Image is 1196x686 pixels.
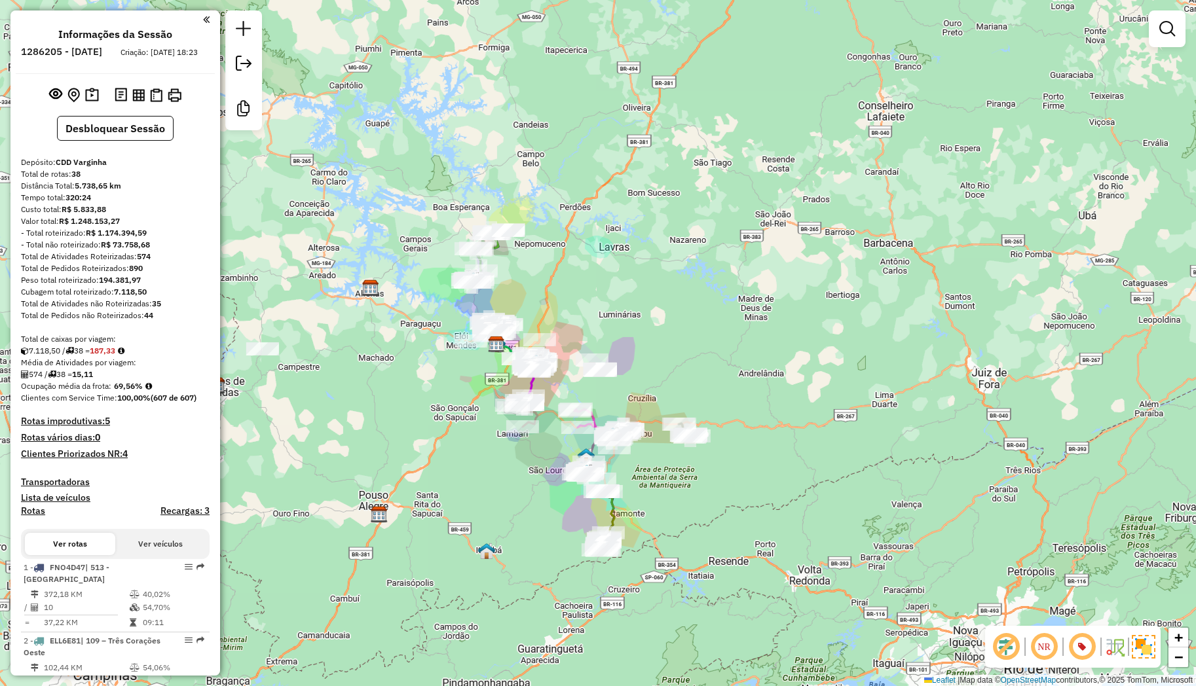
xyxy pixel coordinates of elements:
h6: 1286205 - [DATE] [21,46,102,58]
div: 574 / 38 = [21,369,210,380]
div: Depósito: [21,156,210,168]
div: Atividade não roteirizada - 54.784.440 LUCIANA DOS SANTOS HAYAS [584,364,616,377]
a: Exportar sessão [231,50,257,80]
button: Ver veículos [115,533,206,555]
img: Soledade de Minas [578,448,595,465]
a: OpenStreetMap [1001,676,1056,685]
span: Ocultar NR [1028,631,1060,662]
strong: R$ 1.174.394,59 [86,228,147,238]
span: Ocupação média da frota: [21,381,111,391]
button: Desbloquear Sessão [57,116,174,141]
td: 09:11 [142,616,204,629]
div: Atividade não roteirizada - 54.784.440 LUCIANA DOS SANTOS HAYAS [584,364,617,377]
strong: 574 [137,251,151,261]
strong: 4 [122,448,128,460]
h4: Rotas improdutivas: [21,416,210,427]
i: Cubagem total roteirizado [21,347,29,355]
strong: 44 [144,310,153,320]
button: Logs desbloquear sessão [112,85,130,105]
div: Atividade não roteirizada - CAUA EDSON [576,353,608,367]
div: Total de Pedidos Roteirizados: [21,262,210,274]
td: 372,18 KM [43,588,129,601]
h4: Clientes Priorizados NR: [21,448,210,460]
strong: (607 de 607) [151,393,196,403]
a: Clique aqui para minimizar o painel [203,12,210,27]
div: Atividade não roteirizada - JUCILIANO BERTE [455,334,487,348]
span: Exibir deslocamento [990,631,1022,662]
em: Rota exportada [196,563,204,571]
div: Distância Total: [21,180,210,192]
div: Atividade não roteirizada - MERCEARIA RAFAEL [476,325,509,338]
em: Média calculada utilizando a maior ocupação (%Peso ou %Cubagem) de cada rota da sessão. Rotas cro... [145,382,152,390]
em: Opções [185,563,193,571]
span: − [1174,649,1183,665]
td: 102,44 KM [43,661,129,674]
button: Visualizar Romaneio [147,86,165,105]
img: CDD Varginha [488,336,505,353]
span: ELL6E81 [50,636,81,645]
h4: Rotas vários dias: [21,432,210,443]
div: Tempo total: [21,192,210,204]
strong: R$ 5.833,88 [62,204,106,214]
div: - Total não roteirizado: [21,239,210,251]
div: Atividade não roteirizada - 59.951.686 CECILIA PEREIRA DE CARVALHO [584,363,617,376]
button: Imprimir Rotas [165,86,184,105]
strong: 890 [129,263,143,273]
a: Zoom out [1168,647,1188,667]
strong: R$ 1.248.153,27 [59,216,120,226]
strong: 100,00% [117,393,151,403]
i: Distância Total [31,664,39,672]
em: Rota exportada [196,636,204,644]
img: CDD Pouso Alegre [371,506,388,523]
img: Pa Itajubá [478,543,495,560]
a: Rotas [21,505,45,516]
div: Custo total: [21,204,210,215]
div: Atividade não roteirizada - ARMAZEM DA CERVEJA [493,223,525,236]
div: Atividade não roteirizada - MARCELO DUBIEL DE SO [517,349,550,362]
div: Total de Pedidos não Roteirizados: [21,310,210,321]
h4: Transportadoras [21,477,210,488]
a: Zoom in [1168,628,1188,647]
a: Exibir filtros [1154,16,1180,42]
div: Cubagem total roteirizado: [21,286,210,298]
div: Peso total roteirizado: [21,274,210,286]
button: Ver rotas [25,533,115,555]
h4: Lista de veículos [21,492,210,503]
img: Tres Pontas [465,272,482,289]
button: Painel de Sugestão [83,85,102,105]
button: Centralizar mapa no depósito ou ponto de apoio [65,85,83,105]
button: Visualizar relatório de Roteirização [130,86,147,103]
em: Opções [185,636,193,644]
div: Atividade não roteirizada - JOAO PAULO APARECIDO [492,224,525,237]
i: Distância Total [31,590,39,598]
i: % de utilização do peso [130,664,140,672]
strong: 15,11 [72,369,93,379]
span: Clientes com Service Time: [21,393,117,403]
span: FNO4D47 [50,562,85,572]
strong: 5 [105,415,110,427]
span: | [958,676,960,685]
a: Criar modelo [231,96,257,125]
i: % de utilização do peso [130,590,140,598]
div: Valor total: [21,215,210,227]
strong: 7.118,50 [114,287,147,297]
td: 54,06% [142,661,204,674]
td: = [24,616,30,629]
strong: 194.381,97 [99,275,141,285]
strong: 0 [95,431,100,443]
span: 1 - [24,562,109,584]
i: Total de Atividades [31,604,39,611]
img: Ponto de Apoio - Varginha PA [573,461,590,478]
i: Meta Caixas/viagem: 208,20 Diferença: -20,87 [118,347,124,355]
img: PA - São Lourenço [578,464,595,481]
strong: 320:24 [65,192,91,202]
td: / [24,601,30,614]
h4: Informações da Sessão [58,28,172,41]
div: Total de rotas: [21,168,210,180]
i: Tempo total em rota [130,619,136,626]
div: Atividade não roteirizada - AMANA IBIACI BOMFIM [584,363,616,376]
strong: CDD Varginha [56,157,107,167]
span: + [1174,629,1183,645]
td: 40,02% [142,588,204,601]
